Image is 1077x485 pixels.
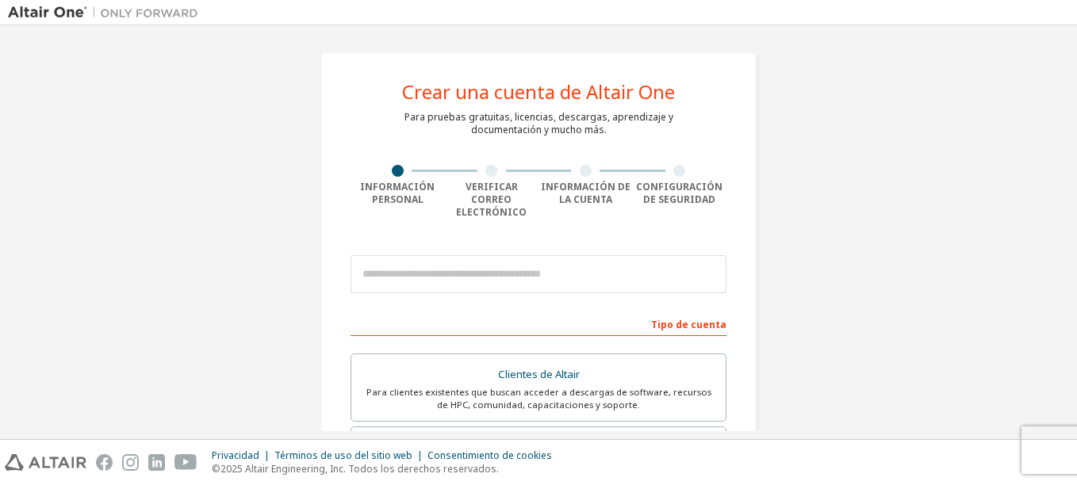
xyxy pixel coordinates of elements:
[5,454,86,471] img: altair_logo.svg
[404,111,673,136] div: Para pruebas gratuitas, licencias, descargas, aprendizaje y documentación y mucho más.
[96,454,113,471] img: facebook.svg
[122,454,139,471] img: instagram.svg
[402,82,675,101] div: Crear una cuenta de Altair One
[351,311,726,336] div: Tipo de cuenta
[361,364,716,386] div: Clientes de Altair
[538,181,633,206] div: Información de la cuenta
[148,454,165,471] img: linkedin.svg
[8,5,206,21] img: Altair One
[351,181,445,206] div: Información personal
[174,454,197,471] img: youtube.svg
[220,462,499,475] font: 2025 Altair Engineering, Inc. Todos los derechos reservados.
[361,386,716,411] div: Para clientes existentes que buscan acceder a descargas de software, recursos de HPC, comunidad, ...
[212,449,274,462] div: Privacidad
[445,181,539,219] div: Verificar correo electrónico
[212,462,561,475] p: ©
[633,181,727,206] div: Configuración de seguridad
[274,449,427,462] div: Términos de uso del sitio web
[427,449,561,462] div: Consentimiento de cookies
